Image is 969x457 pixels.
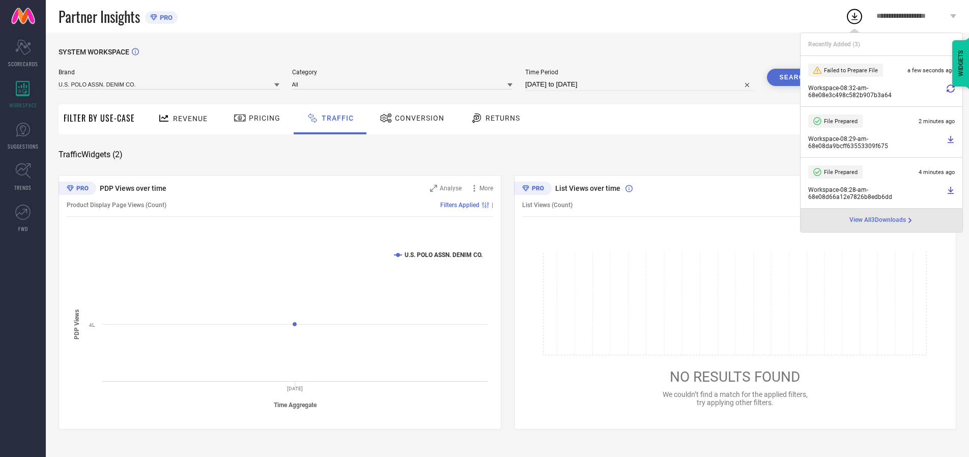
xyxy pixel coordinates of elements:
[514,182,552,197] div: Premium
[59,182,96,197] div: Premium
[73,309,80,339] tspan: PDP Views
[663,390,808,407] span: We couldn’t find a match for the applied filters, try applying other filters.
[947,135,955,150] a: Download
[100,184,166,192] span: PDP Views over time
[274,402,317,409] tspan: Time Aggregate
[249,114,280,122] span: Pricing
[64,112,135,124] span: Filter By Use-Case
[824,169,858,176] span: File Prepared
[59,6,140,27] span: Partner Insights
[907,67,955,74] span: a few seconds ago
[824,118,858,125] span: File Prepared
[767,69,822,86] button: Search
[845,7,864,25] div: Open download list
[430,185,437,192] svg: Zoom
[59,69,279,76] span: Brand
[808,186,944,201] span: Workspace - 08:28-am - 68e08d66a12e7826b8edb6dd
[919,118,955,125] span: 2 minutes ago
[292,69,513,76] span: Category
[486,114,520,122] span: Returns
[522,202,573,209] span: List Views (Count)
[525,78,754,91] input: Select time period
[849,216,914,224] div: Open download page
[808,135,944,150] span: Workspace - 08:29-am - 68e08da9bcff63553309f675
[8,142,39,150] span: SUGGESTIONS
[492,202,493,209] span: |
[947,186,955,201] a: Download
[18,225,28,233] span: FWD
[322,114,354,122] span: Traffic
[849,216,914,224] a: View All3Downloads
[59,150,123,160] span: Traffic Widgets ( 2 )
[440,202,479,209] span: Filters Applied
[440,185,462,192] span: Analyse
[947,84,955,99] div: Retry
[67,202,166,209] span: Product Display Page Views (Count)
[479,185,493,192] span: More
[59,48,129,56] span: SYSTEM WORKSPACE
[14,184,32,191] span: TRENDS
[9,101,37,109] span: WORKSPACE
[555,184,620,192] span: List Views over time
[525,69,754,76] span: Time Period
[849,216,906,224] span: View All 3 Downloads
[395,114,444,122] span: Conversion
[919,169,955,176] span: 4 minutes ago
[405,251,482,259] text: U.S. POLO ASSN. DENIM CO.
[157,14,173,21] span: PRO
[670,368,800,385] span: NO RESULTS FOUND
[808,41,860,48] span: Recently Added ( 3 )
[173,115,208,123] span: Revenue
[89,322,95,328] text: 4L
[8,60,38,68] span: SCORECARDS
[808,84,944,99] span: Workspace - 08:32-am - 68e08e3c498c582b907b3a64
[824,67,878,74] span: Failed to Prepare File
[287,386,303,391] text: [DATE]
